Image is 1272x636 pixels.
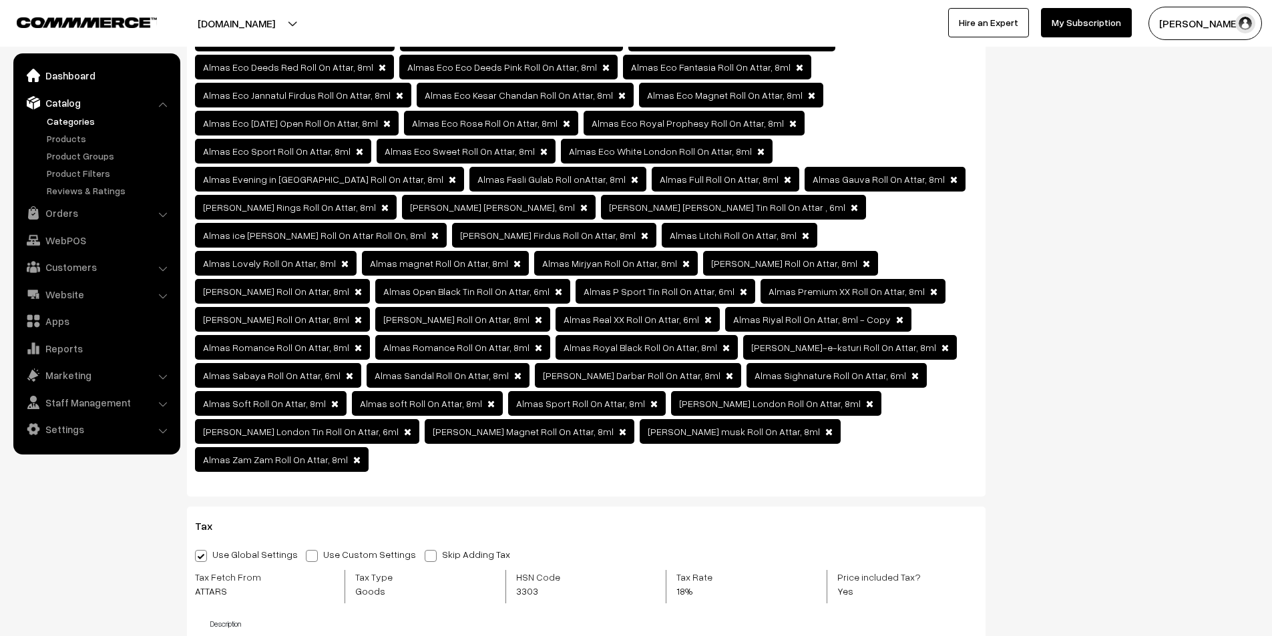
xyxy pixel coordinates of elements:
[17,309,176,333] a: Apps
[195,519,228,533] span: Tax
[43,184,176,198] a: Reviews & Ratings
[1041,8,1132,37] a: My Subscription
[195,570,293,598] label: Tax Fetch From
[477,174,626,185] span: Almas Fasli Gulab Roll onAttar, 8ml
[631,61,791,73] span: Almas Eco Fantasia Roll On Attar, 8ml
[203,61,373,73] span: Almas Eco Deeds Red Roll On Attar, 8ml
[543,370,720,381] span: [PERSON_NAME] Darbar Roll On Attar, 8ml
[203,145,351,157] span: Almas Eco Sport Roll On Attar, 8ml
[43,149,176,163] a: Product Groups
[948,8,1029,37] a: Hire an Expert
[569,145,752,157] span: Almas Eco White London Roll On Attar, 8ml
[837,570,937,598] label: Price included Tax?
[383,286,550,297] span: Almas Open Black Tin Roll On Attar, 6ml
[151,7,322,40] button: [DOMAIN_NAME]
[648,426,820,437] span: [PERSON_NAME] musk Roll On Attar, 8ml
[813,174,945,185] span: Almas Gauva Roll On Attar, 8ml
[442,549,510,560] p: Skip Adding Tax
[676,570,728,598] label: Tax Rate
[584,286,734,297] span: Almas P Sport Tin Roll On Attar, 6ml
[360,398,482,409] span: Almas soft Roll On Attar, 8ml
[43,114,176,128] a: Categories
[516,584,582,598] span: 3303
[542,258,677,269] span: Almas Mirjyan Roll On Attar, 8ml
[751,342,936,353] span: [PERSON_NAME]-e-ksturi Roll On Attar, 8ml
[17,13,134,29] a: COMMMERCE
[203,174,443,185] span: Almas Evening in [GEOGRAPHIC_DATA] Roll On Attar, 8ml
[195,547,298,561] label: Use Global Settings
[564,314,699,325] span: Almas Real XX Roll On Attar, 6ml
[516,570,582,598] label: HSN Code
[383,314,529,325] span: [PERSON_NAME] Roll On Attar, 8ml
[676,584,728,598] span: 18%
[1148,7,1262,40] button: [PERSON_NAME] D
[203,314,349,325] span: [PERSON_NAME] Roll On Attar, 8ml
[17,282,176,306] a: Website
[17,228,176,252] a: WebPOS
[203,454,348,465] span: Almas Zam Zam Roll On Attar, 8ml
[355,570,423,598] label: Tax Type
[410,202,575,213] span: [PERSON_NAME] [PERSON_NAME], 6ml
[203,370,341,381] span: Almas Sabaya Roll On Attar, 6ml
[837,584,937,598] span: Yes
[17,255,176,279] a: Customers
[203,398,326,409] span: Almas Soft Roll On Attar, 8ml
[203,89,391,101] span: Almas Eco Jannatul Firdus Roll On Attar, 8ml
[679,398,861,409] span: [PERSON_NAME] London Roll On Attar, 8ml
[17,91,176,115] a: Catalog
[733,314,891,325] span: Almas Riyal Roll On Attar, 8ml - Copy
[43,166,176,180] a: Product Filters
[660,174,779,185] span: Almas Full Roll On Attar, 8ml
[203,342,349,353] span: Almas Romance Roll On Attar, 8ml
[17,63,176,87] a: Dashboard
[755,370,906,381] span: Almas Sighnature Roll On Attar, 6ml
[306,547,423,561] label: Use Custom Settings
[355,584,423,598] span: Goods
[647,89,803,101] span: Almas Eco Magnet Roll On Attar, 8ml
[17,363,176,387] a: Marketing
[203,426,399,437] span: [PERSON_NAME] London Tin Roll On Attar, 6ml
[17,390,176,414] a: Staff Management
[425,89,613,101] span: Almas Eco Kesar Chandan Roll On Attar, 8ml
[203,117,378,129] span: Almas Eco [DATE] Open Roll On Attar, 8ml
[564,342,717,353] span: Almas Royal Black Roll On Attar, 8ml
[195,584,293,598] span: ATTARS
[203,202,376,213] span: [PERSON_NAME] Rings Roll On Attar, 8ml
[210,619,978,628] h4: Description
[17,201,176,225] a: Orders
[43,131,176,145] a: Products
[412,117,558,129] span: Almas Eco Rose Roll On Attar, 8ml
[711,258,857,269] span: [PERSON_NAME] Roll On Attar, 8ml
[383,342,529,353] span: Almas Romance Roll On Attar, 8ml
[1235,13,1255,33] img: user
[203,230,426,241] span: Almas ice [PERSON_NAME] Roll On Attar Roll On, 8ml
[433,426,614,437] span: [PERSON_NAME] Magnet Roll On Attar, 8ml
[670,230,797,241] span: Almas Litchi Roll On Attar, 8ml
[407,61,597,73] span: Almas Eco Eco Deeds Pink Roll On Attar, 8ml
[609,202,845,213] span: [PERSON_NAME] [PERSON_NAME] Tin Roll On Attar , 6ml
[17,417,176,441] a: Settings
[769,286,925,297] span: Almas Premium XX Roll On Attar, 8ml
[370,258,508,269] span: Almas magnet Roll On Attar, 8ml
[17,17,157,27] img: COMMMERCE
[516,398,645,409] span: Almas Sport Roll On Attar, 8ml
[203,258,336,269] span: Almas Lovely Roll On Attar, 8ml
[592,117,784,129] span: Almas Eco Royal Prophesy Roll On Attar, 8ml
[17,336,176,360] a: Reports
[385,145,535,157] span: Almas Eco Sweet Roll On Attar, 8ml
[460,230,636,241] span: [PERSON_NAME] Firdus Roll On Attar, 8ml
[203,286,349,297] span: [PERSON_NAME] Roll On Attar, 8ml
[375,370,509,381] span: Almas Sandal Roll On Attar, 8ml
